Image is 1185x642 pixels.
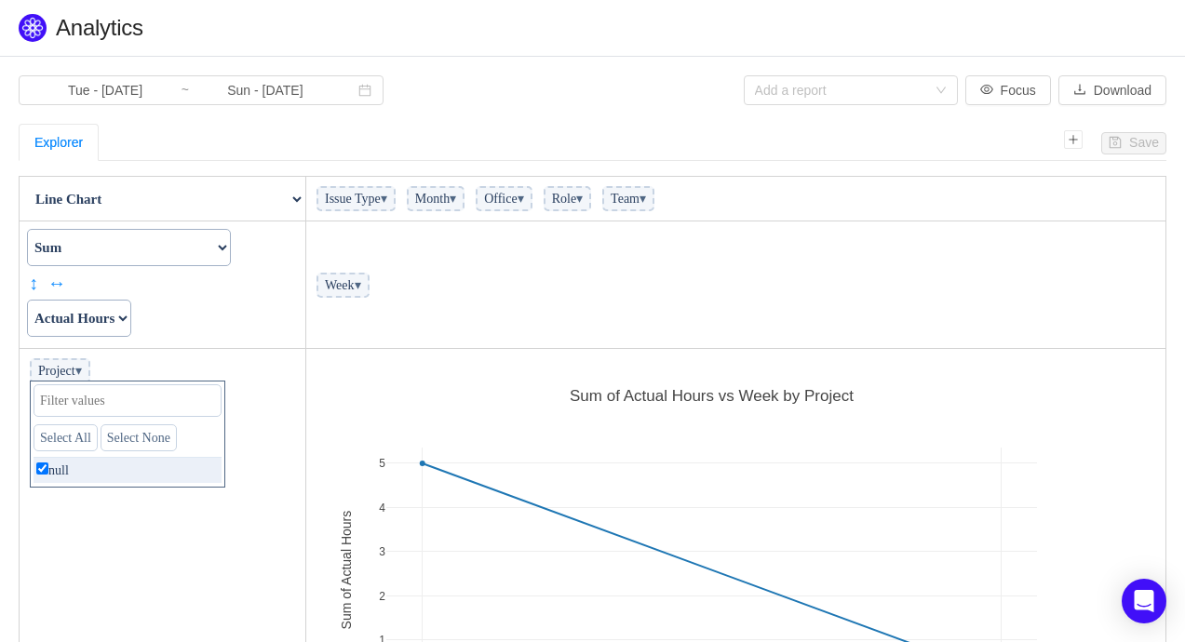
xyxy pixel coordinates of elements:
span: Office [476,186,532,211]
span: Analytics [56,15,143,40]
span: Role [544,186,591,211]
button: icon: eyeFocus [965,75,1051,105]
span: ▾ [355,278,361,292]
span: Issue Type [316,186,396,211]
div: Explorer [34,125,83,160]
p: null [34,458,222,483]
span: ▾ [518,192,524,206]
a: ↕ [29,269,43,297]
input: End date [190,80,341,100]
div: Open Intercom Messenger [1122,579,1166,623]
a: Select None [101,424,177,451]
span: Team [602,186,654,211]
i: icon: down [936,85,947,98]
input: Filter values [34,384,222,417]
span: Project [30,358,90,383]
span: Week [316,273,370,298]
a: Select All [34,424,98,451]
div: Add a report [755,81,926,100]
a: ↔ [47,269,61,297]
i: icon: calendar [358,84,371,97]
img: Quantify [19,14,47,42]
span: ▾ [450,192,456,206]
span: ▾ [75,364,82,378]
span: ▾ [576,192,583,206]
span: ▾ [381,192,387,206]
button: icon: saveSave [1101,132,1166,154]
span: ▾ [640,192,646,206]
input: Start date [30,80,181,100]
button: icon: downloadDownload [1058,75,1166,105]
i: icon: plus [1064,130,1083,149]
span: Month [407,186,465,211]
